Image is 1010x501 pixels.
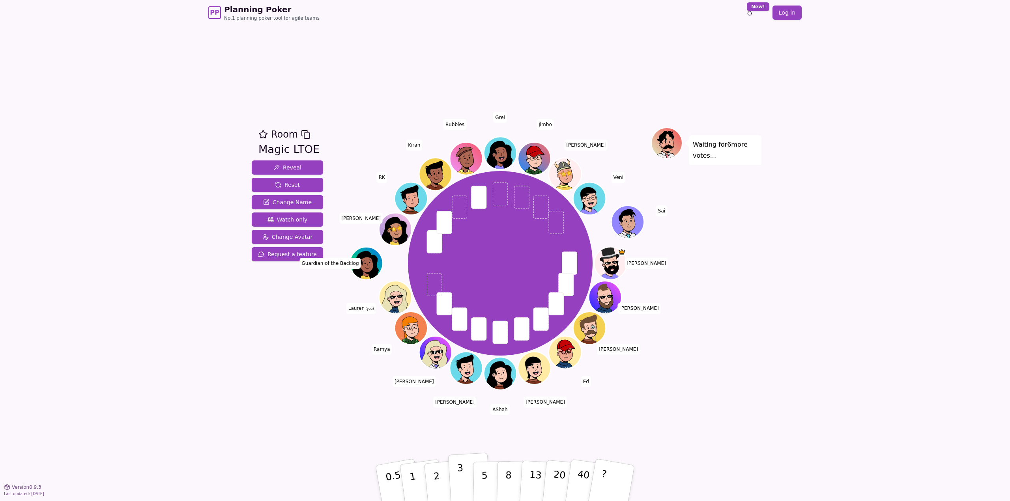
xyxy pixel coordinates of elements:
[252,230,323,244] button: Change Avatar
[271,127,298,142] span: Room
[252,178,323,192] button: Reset
[258,250,317,258] span: Request a feature
[393,376,436,387] span: Click to change your name
[275,181,300,189] span: Reset
[617,303,661,314] span: Click to change your name
[524,397,567,408] span: Click to change your name
[299,258,361,269] span: Click to change your name
[210,8,219,17] span: PP
[490,404,509,415] span: Click to change your name
[224,4,320,15] span: Planning Poker
[747,2,769,11] div: New!
[581,376,591,387] span: Click to change your name
[693,139,757,161] p: Waiting for 6 more votes...
[252,212,323,227] button: Watch only
[743,6,757,20] button: New!
[597,343,640,354] span: Click to change your name
[625,258,668,269] span: Click to change your name
[267,216,308,223] span: Watch only
[372,343,392,354] span: Click to change your name
[258,142,320,158] div: Magic LTOE
[263,198,312,206] span: Change Name
[4,492,44,496] span: Last updated: [DATE]
[262,233,313,241] span: Change Avatar
[208,4,320,21] a: PPPlanning PokerNo.1 planning poker tool for agile teams
[4,484,41,490] button: Version0.9.3
[564,140,608,151] span: Click to change your name
[252,160,323,175] button: Reveal
[493,112,507,123] span: Click to change your name
[377,172,387,183] span: Click to change your name
[273,164,301,171] span: Reveal
[443,119,466,130] span: Click to change your name
[380,282,411,313] button: Click to change your avatar
[611,172,625,183] span: Click to change your name
[406,140,422,151] span: Click to change your name
[656,205,667,216] span: Click to change your name
[339,212,383,223] span: Click to change your name
[346,303,376,314] span: Click to change your name
[617,248,626,256] span: Tim is the host
[252,247,323,261] button: Request a feature
[433,397,477,408] span: Click to change your name
[224,15,320,21] span: No.1 planning poker tool for agile teams
[12,484,41,490] span: Version 0.9.3
[772,6,802,20] a: Log in
[537,119,554,130] span: Click to change your name
[258,127,268,142] button: Add as favourite
[365,307,374,311] span: (you)
[252,195,323,209] button: Change Name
